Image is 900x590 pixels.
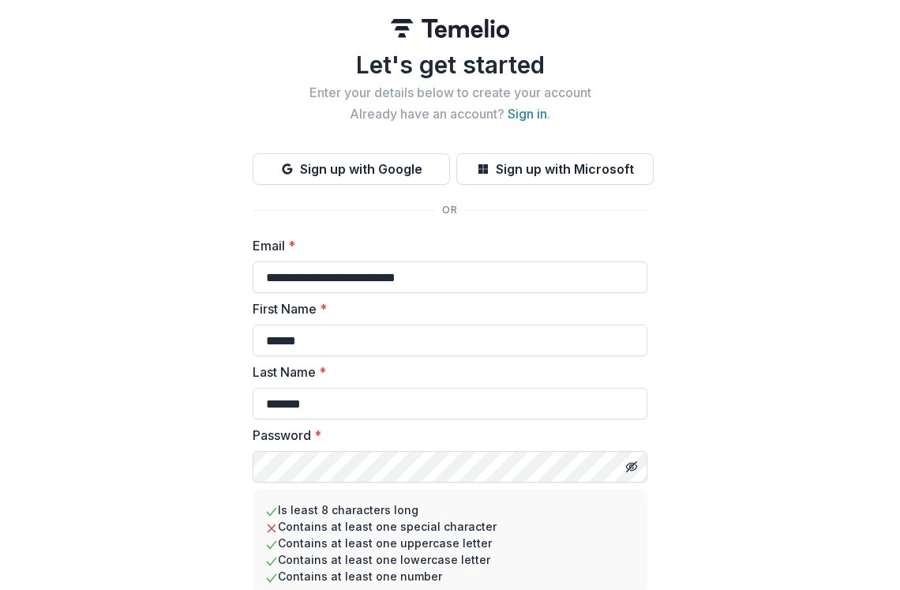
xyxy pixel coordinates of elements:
[253,51,647,79] h1: Let's get started
[391,19,509,38] img: Temelio
[265,551,635,568] li: Contains at least one lowercase letter
[253,107,647,122] h2: Already have an account? .
[265,535,635,551] li: Contains at least one uppercase letter
[253,153,450,185] button: Sign up with Google
[253,426,638,445] label: Password
[265,502,635,518] li: Is least 8 characters long
[253,85,647,100] h2: Enter your details below to create your account
[456,153,654,185] button: Sign up with Microsoft
[253,236,638,255] label: Email
[265,568,635,584] li: Contains at least one number
[508,106,547,122] a: Sign in
[265,518,635,535] li: Contains at least one special character
[253,363,638,381] label: Last Name
[253,299,638,318] label: First Name
[619,454,644,479] button: Toggle password visibility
